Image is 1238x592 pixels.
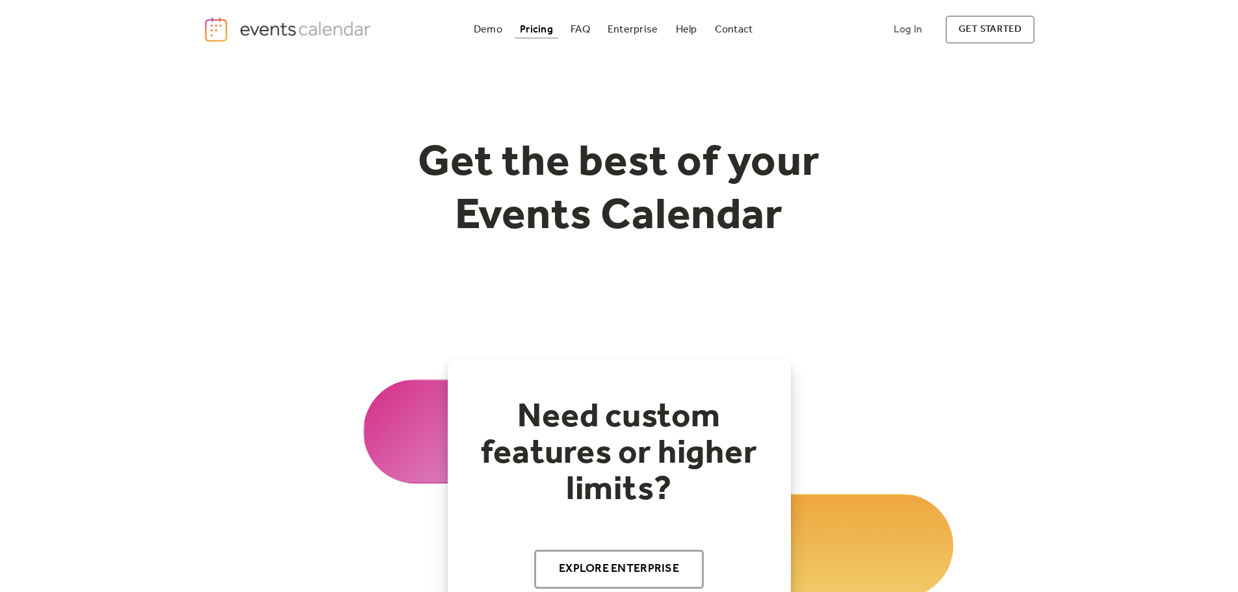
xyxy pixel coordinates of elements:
a: Log In [881,16,935,44]
a: FAQ [565,21,595,38]
a: Demo [469,21,508,38]
div: Demo [474,26,502,33]
div: Contact [715,26,753,33]
a: Explore Enterprise [534,550,704,589]
h2: Need custom features or higher limits? [474,399,765,508]
h1: Get the best of your Events Calendar [370,137,869,243]
a: Contact [710,21,758,38]
div: Help [676,26,697,33]
a: get started [946,16,1035,44]
div: Pricing [520,26,553,33]
a: Help [671,21,703,38]
div: Enterprise [608,26,658,33]
a: Pricing [515,21,558,38]
a: Enterprise [602,21,663,38]
div: FAQ [571,26,590,33]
